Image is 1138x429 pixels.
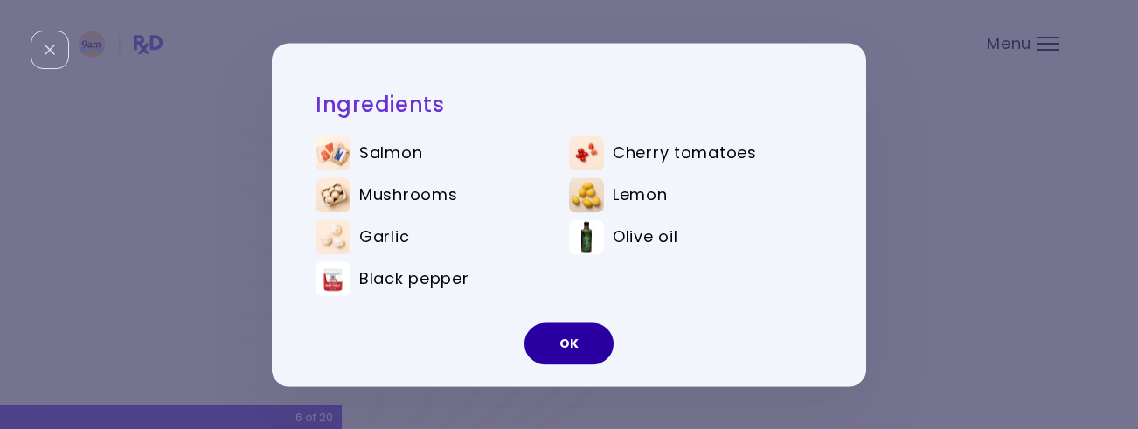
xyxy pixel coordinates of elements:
[359,143,422,163] span: Salmon
[613,185,668,204] span: Lemon
[31,31,69,69] div: Close
[359,269,469,288] span: Black pepper
[316,91,822,118] h2: Ingredients
[613,227,677,246] span: Olive oil
[524,322,614,364] button: OK
[359,185,457,204] span: Mushrooms
[613,143,757,163] span: Cherry tomatoes
[359,227,409,246] span: Garlic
